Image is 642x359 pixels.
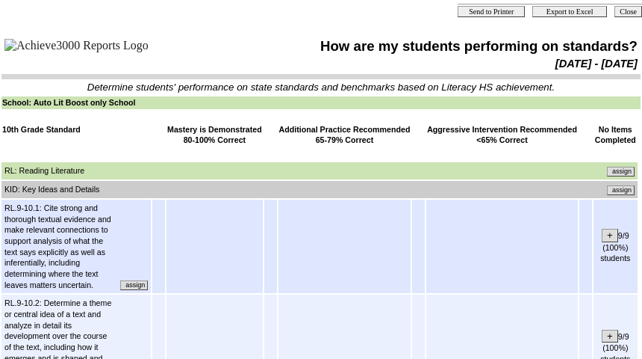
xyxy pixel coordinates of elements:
[426,123,578,147] td: Aggressive Intervention Recommended <65% Correct
[166,123,263,147] td: Mastery is Demonstrated 80-100% Correct
[602,229,618,242] input: +
[120,280,148,290] input: Assign additional materials that assess this standard.
[614,6,642,17] input: Close
[4,39,149,52] img: Achieve3000 Reports Logo
[532,6,607,17] input: Export to Excel
[602,330,618,343] input: +
[2,149,3,160] img: spacer.gif
[1,96,641,109] td: School: Auto Lit Boost only School
[458,6,525,17] input: Send to Printer
[4,183,479,196] td: KID: Key Ideas and Details
[607,185,635,195] input: Assign additional materials that assess this standard.
[4,202,116,291] td: RL.9-10.1: Cite strong and thorough textual evidence and make relevant connections to support ana...
[204,37,638,55] td: How are my students performing on standards?
[1,123,151,147] td: 10th Grade Standard
[593,200,638,293] td: 9/9 (100%) students
[278,123,411,147] td: Additional Practice Recommended 65-79% Correct
[593,123,638,147] td: No Items Completed
[4,165,459,177] td: RL: Reading Literature
[2,82,640,93] td: Determine students' performance on state standards and benchmarks based on Literacy HS achievement.
[204,57,638,70] td: [DATE] - [DATE]
[607,167,635,177] input: Assign additional materials that assess this standard.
